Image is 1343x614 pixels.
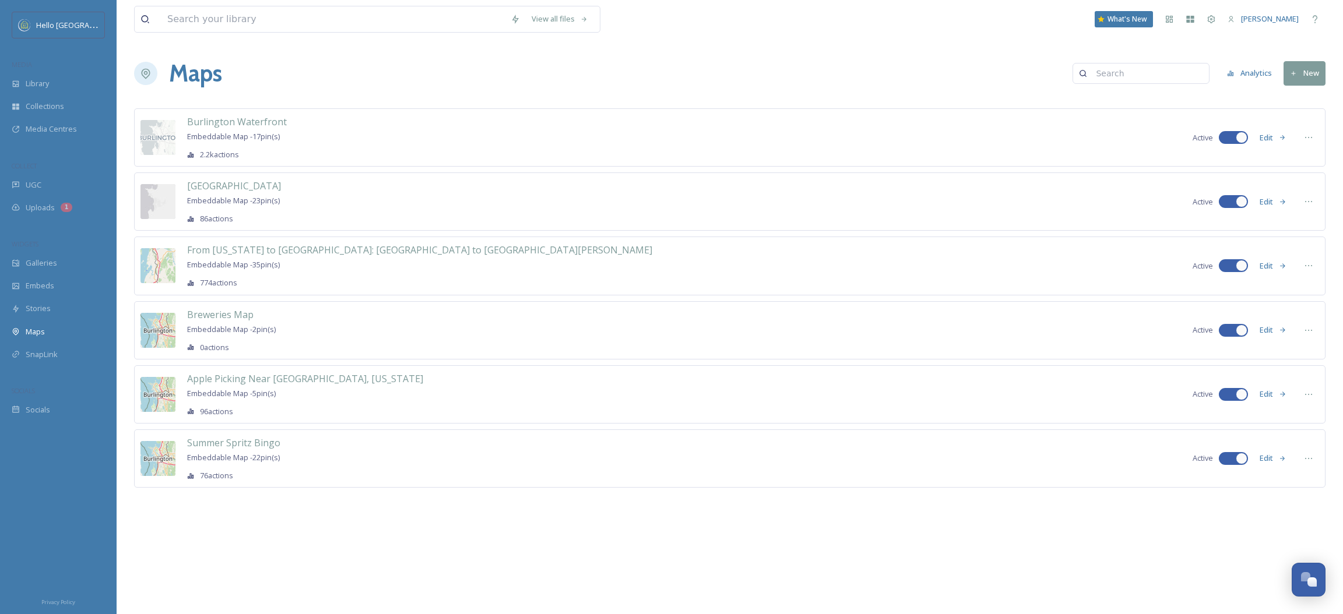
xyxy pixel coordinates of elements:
a: Maps [169,56,222,91]
a: Analytics [1221,62,1284,84]
button: Edit [1254,126,1292,149]
span: From [US_STATE] to [GEOGRAPHIC_DATA]: [GEOGRAPHIC_DATA] to [GEOGRAPHIC_DATA][PERSON_NAME] [187,244,652,256]
button: Edit [1254,319,1292,341]
button: New [1284,61,1326,85]
span: Active [1193,389,1213,400]
span: Media Centres [26,123,77,135]
a: [PERSON_NAME] [1222,8,1305,30]
span: MEDIA [12,60,32,69]
span: 86 actions [200,213,233,224]
span: Privacy Policy [41,598,75,606]
span: WIDGETS [12,239,38,248]
span: Active [1193,453,1213,464]
span: Embeddable Map - 17 pin(s) [187,131,280,142]
span: Stories [26,303,51,314]
input: Search [1090,62,1203,85]
a: View all files [526,8,594,30]
span: 96 actions [200,406,233,417]
button: Edit [1254,383,1292,405]
span: COLLECT [12,161,37,170]
span: Uploads [26,202,55,213]
span: 2.2k actions [200,149,239,160]
span: 0 actions [200,342,229,353]
span: Library [26,78,49,89]
img: images.png [19,19,30,31]
span: Apple Picking Near [GEOGRAPHIC_DATA], [US_STATE] [187,372,423,385]
a: What's New [1095,11,1153,27]
span: [GEOGRAPHIC_DATA] [187,179,281,192]
span: 774 actions [200,277,237,288]
input: Search your library [161,6,505,32]
span: Summer Spritz Bingo [187,436,280,449]
span: 76 actions [200,470,233,481]
a: Privacy Policy [41,594,75,608]
span: Breweries Map [187,308,254,321]
button: Edit [1254,447,1292,470]
span: Embeddable Map - 22 pin(s) [187,452,280,463]
span: UGC [26,179,41,190]
span: Maps [26,326,45,337]
span: Hello [GEOGRAPHIC_DATA] [36,19,130,30]
span: Collections [26,101,64,112]
button: Analytics [1221,62,1278,84]
span: Active [1193,132,1213,143]
span: Embeddable Map - 35 pin(s) [187,259,280,270]
span: Embeddable Map - 2 pin(s) [187,324,276,334]
span: [PERSON_NAME] [1241,13,1299,24]
button: Edit [1254,190,1292,213]
span: Embeddable Map - 5 pin(s) [187,388,276,398]
span: Burlington Waterfront [187,115,287,128]
span: SOCIALS [12,386,35,395]
span: Active [1193,324,1213,336]
span: Embeddable Map - 23 pin(s) [187,195,280,206]
span: Active [1193,260,1213,271]
button: Open Chat [1292,563,1326,597]
button: Edit [1254,255,1292,277]
span: Embeds [26,280,54,291]
span: Galleries [26,257,57,269]
span: SnapLink [26,349,58,360]
div: 1 [61,203,72,212]
span: Active [1193,196,1213,207]
span: Socials [26,404,50,415]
